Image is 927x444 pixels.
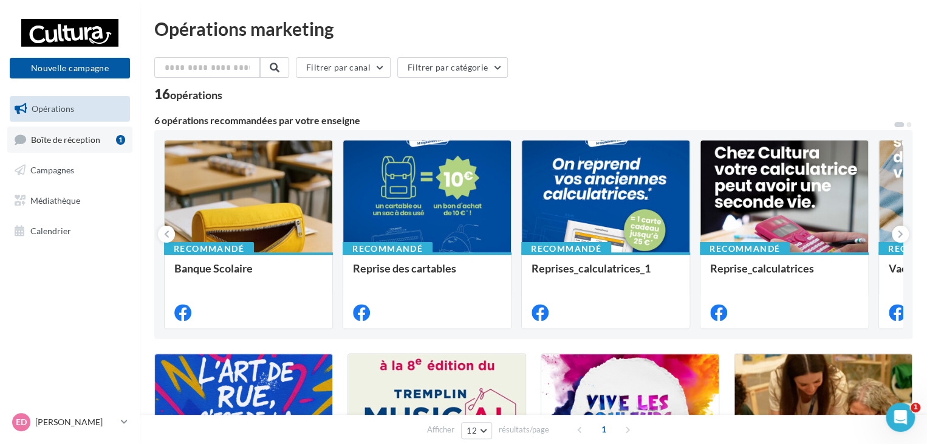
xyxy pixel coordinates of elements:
[10,411,130,434] a: ED [PERSON_NAME]
[461,422,492,439] button: 12
[116,135,125,145] div: 1
[353,262,456,275] span: Reprise des cartables
[7,188,132,213] a: Médiathèque
[154,116,893,125] div: 6 opérations recommandées par votre enseigne
[174,262,253,275] span: Banque Scolaire
[911,403,920,412] span: 1
[35,416,116,428] p: [PERSON_NAME]
[532,262,651,275] span: Reprises_calculatrices_1
[7,218,132,244] a: Calendrier
[31,134,100,144] span: Boîte de réception
[154,19,912,38] div: Opérations marketing
[700,242,790,255] div: Recommandé
[7,158,132,183] a: Campagnes
[296,57,391,78] button: Filtrer par canal
[710,262,814,275] span: Reprise_calculatrices
[30,165,74,175] span: Campagnes
[154,88,222,101] div: 16
[7,127,132,153] a: Boîte de réception1
[170,89,222,100] div: opérations
[7,96,132,122] a: Opérations
[427,424,454,435] span: Afficher
[164,242,254,255] div: Recommandé
[594,420,614,439] span: 1
[886,403,915,432] iframe: Intercom live chat
[32,103,74,114] span: Opérations
[16,416,27,428] span: ED
[499,424,549,435] span: résultats/page
[397,57,508,78] button: Filtrer par catégorie
[467,426,477,435] span: 12
[30,195,80,206] span: Médiathèque
[343,242,433,255] div: Recommandé
[10,58,130,78] button: Nouvelle campagne
[30,225,71,235] span: Calendrier
[521,242,611,255] div: Recommandé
